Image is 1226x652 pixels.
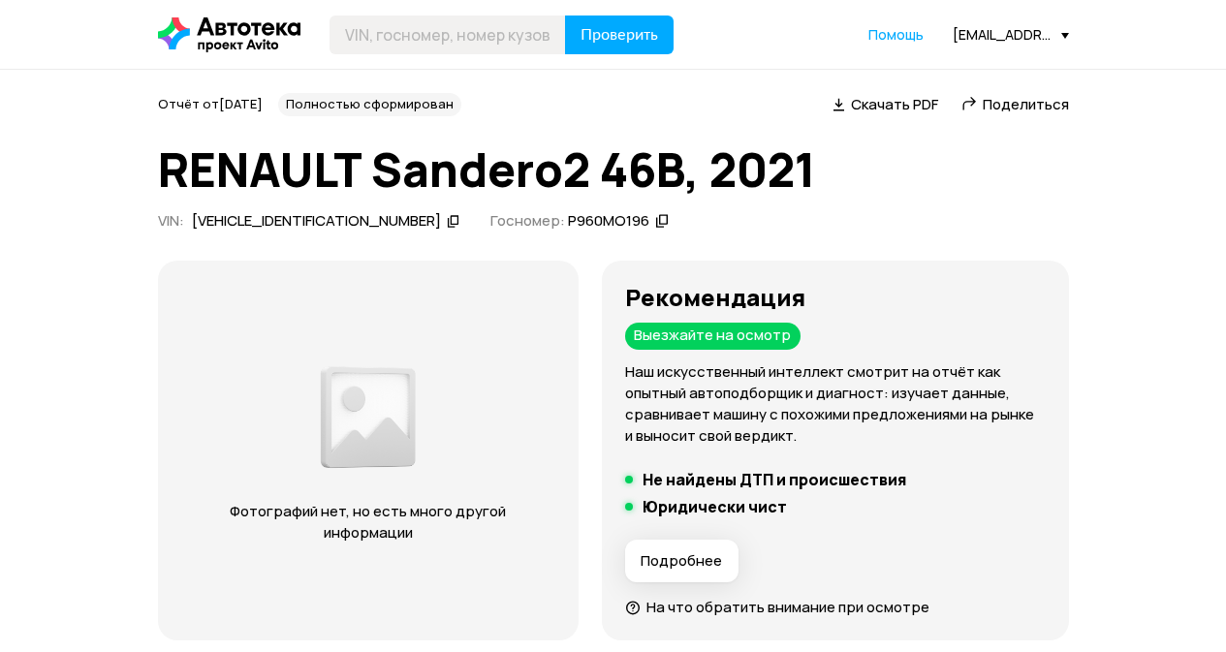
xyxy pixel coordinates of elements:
input: VIN, госномер, номер кузова [330,16,566,54]
span: Помощь [868,25,924,44]
span: На что обратить внимание при осмотре [646,597,929,617]
h1: RENAULT Sandero2 46B, 2021 [158,143,1069,196]
a: На что обратить внимание при осмотре [625,597,929,617]
p: Наш искусственный интеллект смотрит на отчёт как опытный автоподборщик и диагност: изучает данные... [625,361,1046,447]
a: Скачать PDF [833,94,938,114]
h3: Рекомендация [625,284,1046,311]
button: Проверить [565,16,674,54]
h5: Юридически чист [643,497,787,516]
span: Скачать PDF [851,94,938,114]
div: [EMAIL_ADDRESS][DOMAIN_NAME] [953,25,1069,44]
img: d89e54fb62fcf1f0.png [316,357,419,477]
span: Госномер: [490,210,565,231]
div: [VEHICLE_IDENTIFICATION_NUMBER] [192,211,441,232]
span: Отчёт от [DATE] [158,95,263,112]
h5: Не найдены ДТП и происшествия [643,470,906,489]
span: Подробнее [641,551,722,571]
a: Поделиться [961,94,1069,114]
div: Выезжайте на осмотр [625,323,801,350]
span: Проверить [581,27,658,43]
div: Полностью сформирован [278,93,461,116]
div: Р960МО196 [568,211,649,232]
button: Подробнее [625,540,739,582]
span: Поделиться [983,94,1069,114]
p: Фотографий нет, но есть много другой информации [197,501,540,543]
a: Помощь [868,25,924,45]
span: VIN : [158,210,184,231]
